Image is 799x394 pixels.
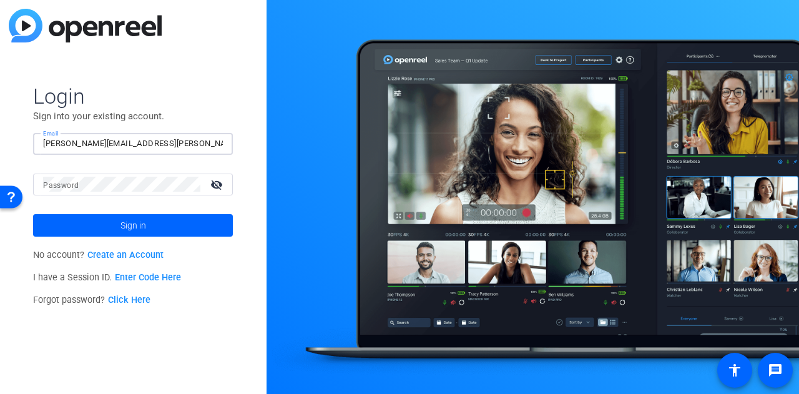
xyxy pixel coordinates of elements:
[43,130,59,137] mat-label: Email
[768,363,783,378] mat-icon: message
[43,136,223,151] input: Enter Email Address
[33,272,181,283] span: I have a Session ID.
[33,109,233,123] p: Sign into your existing account.
[43,181,79,190] mat-label: Password
[203,175,233,194] mat-icon: visibility_off
[33,83,233,109] span: Login
[33,250,164,260] span: No account?
[33,295,150,305] span: Forgot password?
[108,295,150,305] a: Click Here
[87,250,164,260] a: Create an Account
[115,272,181,283] a: Enter Code Here
[9,9,162,42] img: blue-gradient.svg
[727,363,742,378] mat-icon: accessibility
[120,210,146,241] span: Sign in
[33,214,233,237] button: Sign in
